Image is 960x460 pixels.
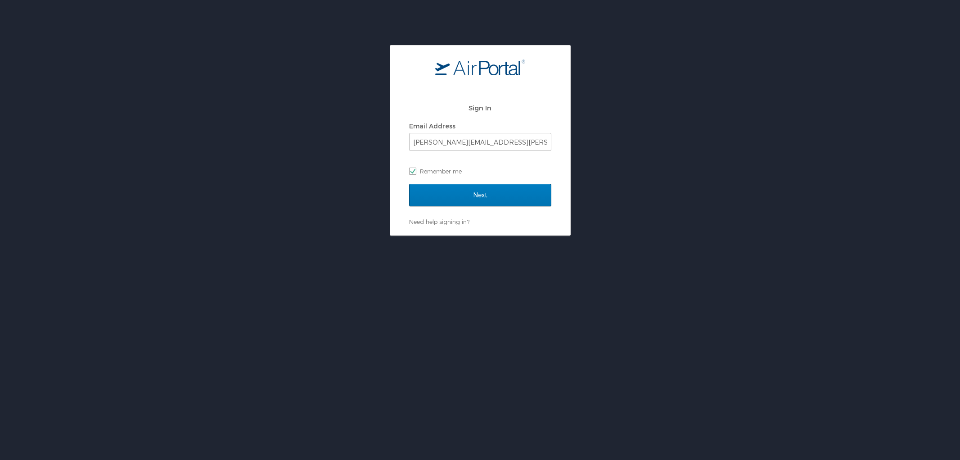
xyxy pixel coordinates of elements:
[435,59,525,75] img: logo
[409,103,551,113] h2: Sign In
[409,164,551,178] label: Remember me
[409,184,551,206] input: Next
[409,218,469,225] a: Need help signing in?
[409,122,455,130] label: Email Address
